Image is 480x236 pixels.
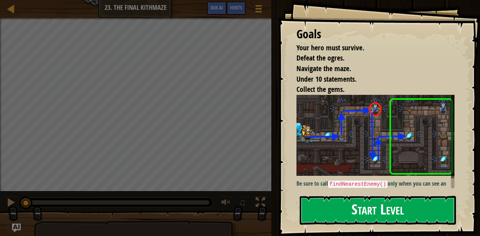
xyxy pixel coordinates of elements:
li: Your hero must survive. [287,43,453,53]
img: The final kithmaze [296,95,455,176]
button: Ask AI [207,1,227,15]
div: Goals [296,26,455,43]
span: Collect the gems. [296,84,345,94]
button: Ctrl + P: Pause [4,196,18,211]
li: Under 10 statements. [287,74,453,85]
p: Be sure to call only when you can see an enemy. [296,179,455,196]
button: Show game menu [249,1,268,19]
span: Your hero must survive. [296,43,364,53]
span: Defeat the ogres. [296,53,345,63]
button: Toggle fullscreen [253,196,268,211]
li: Collect the gems. [287,84,453,95]
button: ♫ [237,196,249,211]
code: findNearestEnemy() [328,181,387,188]
span: Ask AI [211,4,223,11]
button: Ask AI [12,224,21,232]
button: Adjust volume [219,196,233,211]
span: Navigate the maze. [296,63,351,73]
span: ♫ [239,197,246,208]
button: Start Level [300,196,456,225]
span: Under 10 statements. [296,74,357,84]
li: Defeat the ogres. [287,53,453,63]
span: Hints [230,4,242,11]
li: Navigate the maze. [287,63,453,74]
